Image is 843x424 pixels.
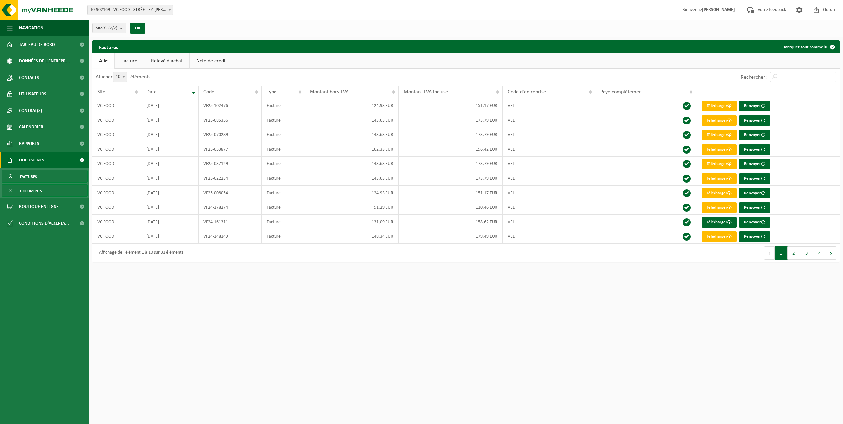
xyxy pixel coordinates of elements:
[826,246,836,260] button: Next
[92,40,125,53] h2: Factures
[19,20,43,36] span: Navigation
[305,113,399,127] td: 143,63 EUR
[92,200,141,215] td: VC FOOD
[88,5,173,15] span: 10-902169 - VC FOOD - STRÉE-LEZ-HUY
[2,170,88,183] a: Factures
[199,215,262,229] td: VF24-161311
[146,89,157,95] span: Date
[788,246,800,260] button: 2
[199,229,262,244] td: VF24-148149
[305,98,399,113] td: 124,93 EUR
[262,113,305,127] td: Facture
[503,171,596,186] td: VEL
[92,229,141,244] td: VC FOOD
[503,98,596,113] td: VEL
[203,89,214,95] span: Code
[262,98,305,113] td: Facture
[310,89,348,95] span: Montant hors TVA
[702,159,737,169] a: Télécharger
[775,246,788,260] button: 1
[702,231,737,242] a: Télécharger
[2,184,88,197] a: Documents
[779,40,839,53] button: Marquer tout comme lu
[113,72,127,82] span: 10
[739,159,770,169] button: Renvoyer
[399,113,502,127] td: 173,79 EUR
[399,127,502,142] td: 173,79 EUR
[503,200,596,215] td: VEL
[262,200,305,215] td: Facture
[92,186,141,200] td: VC FOOD
[305,157,399,171] td: 143,63 EUR
[97,89,105,95] span: Site
[739,188,770,198] button: Renvoyer
[199,200,262,215] td: VF24-178274
[503,157,596,171] td: VEL
[92,113,141,127] td: VC FOOD
[399,142,502,157] td: 196,42 EUR
[800,246,813,260] button: 3
[813,246,826,260] button: 4
[399,186,502,200] td: 151,17 EUR
[141,171,199,186] td: [DATE]
[702,202,737,213] a: Télécharger
[190,53,234,69] a: Note de crédit
[19,102,42,119] span: Contrat(s)
[508,89,546,95] span: Code d'entreprise
[92,53,114,69] a: Alle
[305,127,399,142] td: 143,63 EUR
[130,23,145,34] button: OK
[262,229,305,244] td: Facture
[262,186,305,200] td: Facture
[115,53,144,69] a: Facture
[141,142,199,157] td: [DATE]
[702,101,737,111] a: Télécharger
[399,171,502,186] td: 173,79 EUR
[702,173,737,184] a: Télécharger
[764,246,775,260] button: Previous
[141,215,199,229] td: [DATE]
[739,101,770,111] button: Renvoyer
[19,69,39,86] span: Contacts
[600,89,643,95] span: Payé complètement
[404,89,448,95] span: Montant TVA incluse
[739,130,770,140] button: Renvoyer
[739,217,770,228] button: Renvoyer
[702,144,737,155] a: Télécharger
[267,89,276,95] span: Type
[19,135,39,152] span: Rapports
[739,144,770,155] button: Renvoyer
[399,215,502,229] td: 158,62 EUR
[108,26,117,30] count: (2/2)
[96,74,150,80] label: Afficher éléments
[702,115,737,126] a: Télécharger
[144,53,189,69] a: Relevé d'achat
[739,115,770,126] button: Renvoyer
[399,157,502,171] td: 173,79 EUR
[141,229,199,244] td: [DATE]
[199,98,262,113] td: VF25-102476
[19,86,46,102] span: Utilisateurs
[141,113,199,127] td: [DATE]
[19,198,59,215] span: Boutique en ligne
[399,229,502,244] td: 179,49 EUR
[20,170,37,183] span: Factures
[199,113,262,127] td: VF25-085356
[141,127,199,142] td: [DATE]
[702,130,737,140] a: Télécharger
[199,157,262,171] td: VF25-037129
[199,142,262,157] td: VF25-053877
[305,215,399,229] td: 131,09 EUR
[141,157,199,171] td: [DATE]
[739,231,770,242] button: Renvoyer
[305,200,399,215] td: 91,29 EUR
[503,186,596,200] td: VEL
[399,200,502,215] td: 110,46 EUR
[702,217,737,228] a: Télécharger
[141,98,199,113] td: [DATE]
[19,152,44,168] span: Documents
[262,142,305,157] td: Facture
[19,53,70,69] span: Données de l'entrepr...
[503,142,596,157] td: VEL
